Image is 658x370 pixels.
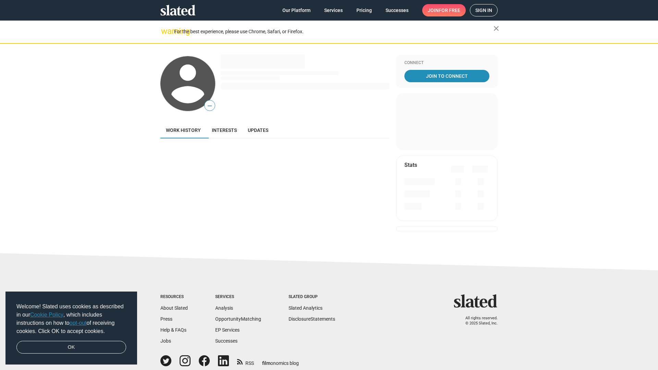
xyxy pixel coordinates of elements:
[215,327,240,333] a: EP Services
[160,327,186,333] a: Help & FAQs
[492,24,500,33] mat-icon: close
[458,316,498,326] p: All rights reserved. © 2025 Slated, Inc.
[262,360,270,366] span: film
[282,4,310,16] span: Our Platform
[262,355,299,367] a: filmonomics blog
[237,356,254,367] a: RSS
[439,4,460,16] span: for free
[160,305,188,311] a: About Slated
[205,101,215,110] span: —
[356,4,372,16] span: Pricing
[380,4,414,16] a: Successes
[161,27,169,35] mat-icon: warning
[5,292,137,365] div: cookieconsent
[428,4,460,16] span: Join
[289,305,322,311] a: Slated Analytics
[242,122,274,138] a: Updates
[277,4,316,16] a: Our Platform
[215,305,233,311] a: Analysis
[470,4,498,16] a: Sign in
[160,122,206,138] a: Work history
[289,294,335,300] div: Slated Group
[289,316,335,322] a: DisclosureStatements
[30,312,63,318] a: Cookie Policy
[422,4,466,16] a: Joinfor free
[160,338,171,344] a: Jobs
[324,4,343,16] span: Services
[406,70,488,82] span: Join To Connect
[404,70,489,82] a: Join To Connect
[319,4,348,16] a: Services
[215,316,261,322] a: OpportunityMatching
[16,303,126,335] span: Welcome! Slated uses cookies as described in our , which includes instructions on how to of recei...
[215,338,237,344] a: Successes
[206,122,242,138] a: Interests
[404,60,489,66] div: Connect
[475,4,492,16] span: Sign in
[248,127,268,133] span: Updates
[386,4,409,16] span: Successes
[174,27,493,36] div: For the best experience, please use Chrome, Safari, or Firefox.
[160,294,188,300] div: Resources
[166,127,201,133] span: Work history
[212,127,237,133] span: Interests
[215,294,261,300] div: Services
[16,341,126,354] a: dismiss cookie message
[160,316,172,322] a: Press
[70,320,87,326] a: opt-out
[404,161,417,169] mat-card-title: Stats
[351,4,377,16] a: Pricing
